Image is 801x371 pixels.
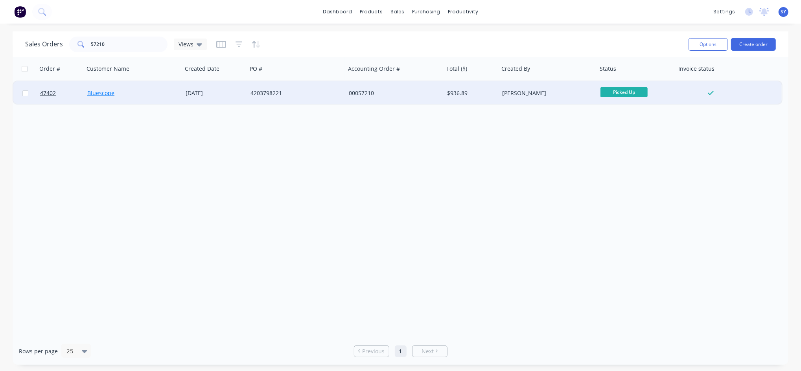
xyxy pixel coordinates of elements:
a: 47402 [40,81,87,105]
div: [PERSON_NAME] [502,89,589,97]
div: Customer Name [87,65,129,73]
div: Invoice status [678,65,714,73]
input: Search... [91,37,168,52]
span: Picked Up [600,87,648,97]
div: productivity [444,6,482,18]
div: Total ($) [446,65,467,73]
span: Views [179,40,193,48]
button: Options [689,38,728,51]
div: Created By [501,65,530,73]
div: [DATE] [186,89,244,97]
a: Bluescope [87,89,114,97]
div: PO # [250,65,262,73]
div: sales [387,6,408,18]
div: Created Date [185,65,219,73]
img: Factory [14,6,26,18]
button: Create order [731,38,776,51]
div: Accounting Order # [348,65,400,73]
span: 47402 [40,89,56,97]
div: 4203798221 [250,89,338,97]
ul: Pagination [351,345,451,357]
div: 00057210 [349,89,436,97]
a: Page 1 is your current page [395,345,407,357]
div: $936.89 [447,89,493,97]
span: Rows per page [19,347,58,355]
span: Next [422,347,434,355]
h1: Sales Orders [25,40,63,48]
a: Next page [412,347,447,355]
div: products [356,6,387,18]
div: settings [709,6,739,18]
div: Status [600,65,616,73]
div: Order # [39,65,60,73]
div: purchasing [408,6,444,18]
span: SY [781,8,786,15]
a: Previous page [354,347,389,355]
span: Previous [362,347,385,355]
a: dashboard [319,6,356,18]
